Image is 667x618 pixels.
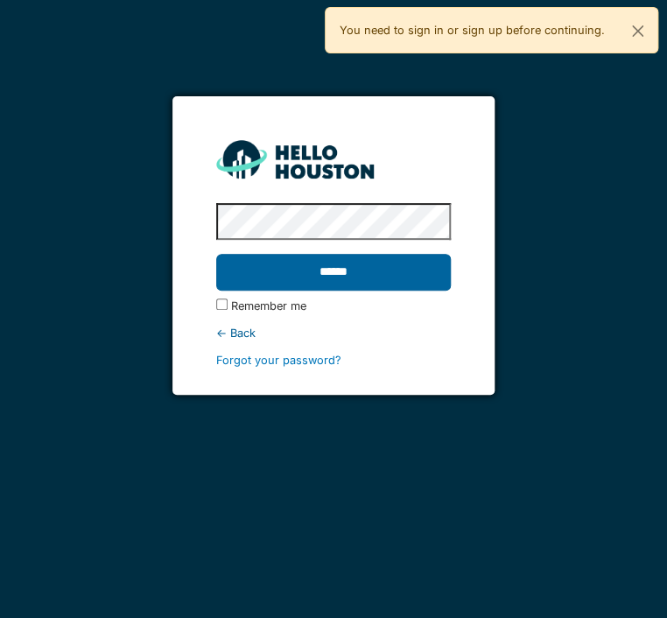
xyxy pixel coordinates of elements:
[216,325,451,341] div: ← Back
[231,298,306,314] label: Remember me
[618,8,657,54] button: Close
[216,354,341,367] a: Forgot your password?
[325,7,658,53] div: You need to sign in or sign up before continuing.
[216,140,374,178] img: HH_line-BYnF2_Hg.png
